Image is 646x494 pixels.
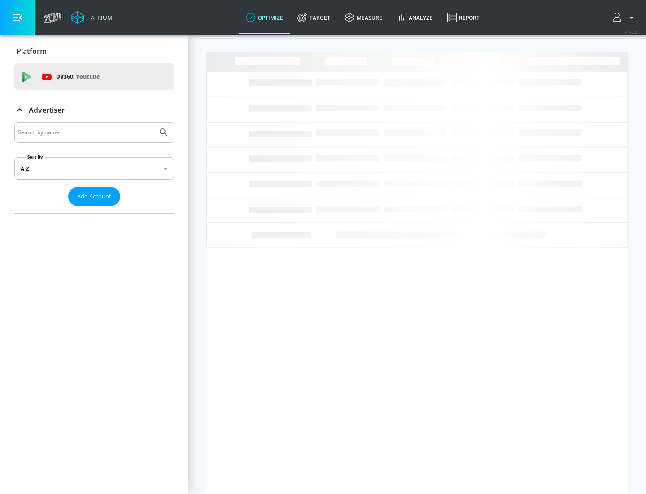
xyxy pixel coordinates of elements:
nav: list of Advertiser [14,206,174,213]
a: Analyze [389,1,440,34]
div: A-Z [14,157,174,180]
span: v 4.22.2 [624,30,637,35]
a: measure [337,1,389,34]
button: Add Account [68,187,120,206]
a: Report [440,1,487,34]
span: Add Account [77,191,111,202]
div: Platform [14,39,174,64]
p: Youtube [76,72,100,81]
div: Advertiser [14,97,174,123]
a: Target [290,1,337,34]
p: Platform [17,46,47,56]
a: Atrium [71,11,113,24]
a: optimize [239,1,290,34]
p: Advertiser [29,105,65,115]
div: Advertiser [14,122,174,213]
div: DV360: Youtube [14,63,174,90]
p: DV360: [56,72,100,82]
div: Atrium [87,13,113,22]
input: Search by name [18,127,154,138]
label: Sort By [26,154,45,160]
